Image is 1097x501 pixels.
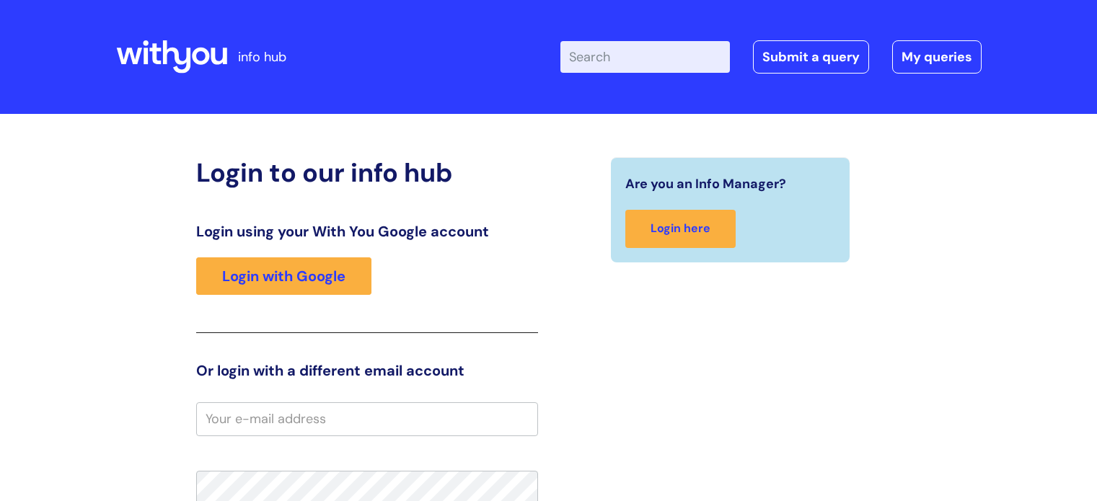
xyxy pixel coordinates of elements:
[625,210,736,248] a: Login here
[625,172,786,195] span: Are you an Info Manager?
[196,223,538,240] h3: Login using your With You Google account
[196,257,371,295] a: Login with Google
[196,157,538,188] h2: Login to our info hub
[892,40,982,74] a: My queries
[196,362,538,379] h3: Or login with a different email account
[560,41,730,73] input: Search
[238,45,286,68] p: info hub
[196,402,538,435] input: Your e-mail address
[753,40,869,74] a: Submit a query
